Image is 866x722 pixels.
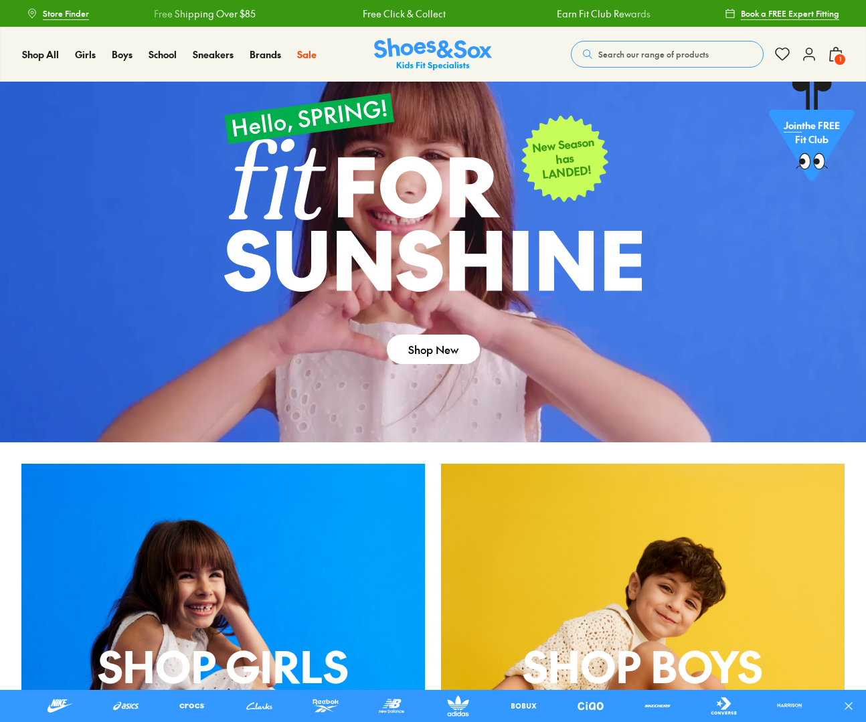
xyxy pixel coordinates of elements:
p: Shop Girls [21,634,425,698]
button: 1 [828,39,844,69]
a: Jointhe FREE Fit Club [769,81,855,188]
span: Girls [75,48,96,61]
span: Join [784,118,802,132]
span: 1 [833,53,847,66]
a: Shop New [387,335,480,364]
span: Sneakers [193,48,234,61]
a: Girls [75,48,96,62]
span: Book a FREE Expert Fitting [741,7,839,19]
p: shop boys [441,634,845,698]
a: Boys [112,48,133,62]
a: Brands [250,48,281,62]
a: Sneakers [193,48,234,62]
a: Free Shipping Over $85 [154,7,256,21]
span: School [149,48,177,61]
p: the FREE Fit Club [769,108,855,157]
span: Search our range of products [598,48,709,60]
a: Free Click & Collect [363,7,446,21]
button: Search our range of products [571,41,764,68]
a: Sale [297,48,317,62]
a: Store Finder [27,1,89,25]
a: School [149,48,177,62]
span: Shop All [22,48,59,61]
a: Book a FREE Expert Fitting [725,1,839,25]
span: Brands [250,48,281,61]
span: Boys [112,48,133,61]
a: Earn Fit Club Rewards [557,7,651,21]
span: Sale [297,48,317,61]
a: Shoes & Sox [374,38,492,71]
img: SNS_Logo_Responsive.svg [374,38,492,71]
a: Shop All [22,48,59,62]
span: Store Finder [43,7,89,19]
